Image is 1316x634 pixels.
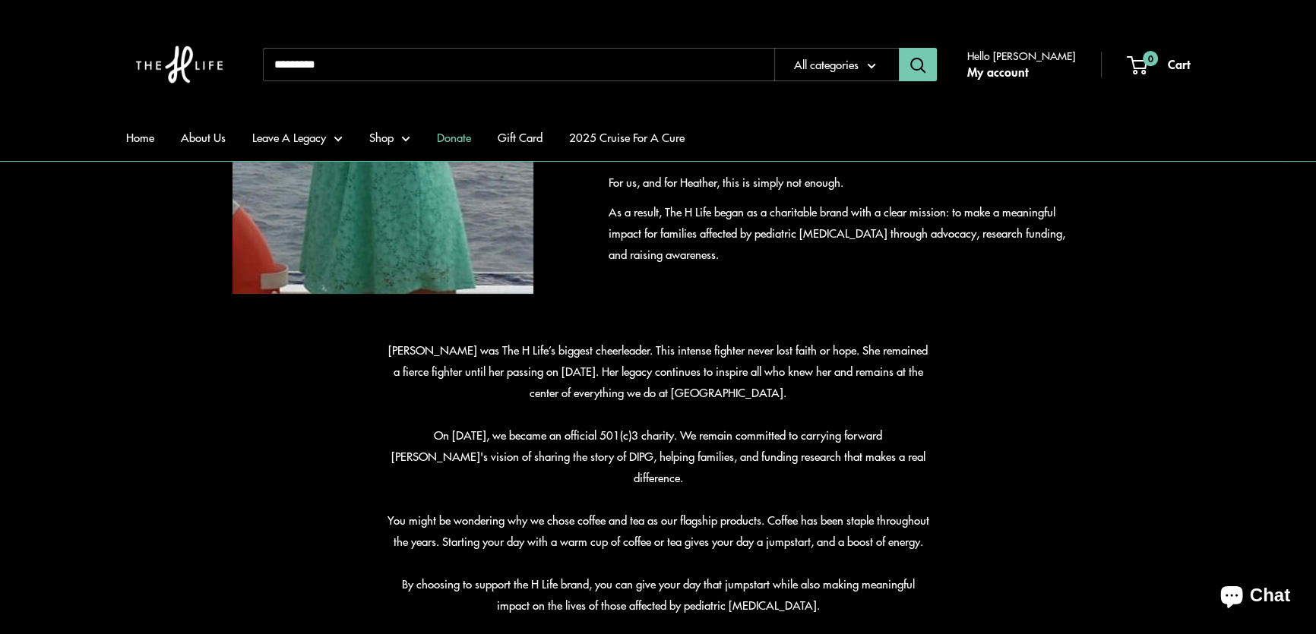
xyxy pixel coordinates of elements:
[126,15,233,114] img: The H Life
[967,61,1028,84] a: My account
[437,127,471,148] a: Donate
[498,127,543,148] a: Gift Card
[252,127,343,148] a: Leave A Legacy
[899,48,937,81] button: Search
[609,201,1083,265] p: As a result, The H Life began as a charitable brand with a clear mission: to make a meaningful im...
[181,127,226,148] a: About Us
[1207,572,1304,622] inbox-online-store-chat: Shopify online store chat
[967,46,1075,65] span: Hello [PERSON_NAME]
[369,127,410,148] a: Shop
[1168,55,1190,73] span: Cart
[126,127,154,148] a: Home
[569,127,685,148] a: 2025 Cruise For A Cure
[263,48,774,81] input: Search...
[1128,53,1190,76] a: 0 Cart
[609,172,1083,193] p: For us, and for Heather, this is simply not enough.
[1143,51,1158,66] span: 0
